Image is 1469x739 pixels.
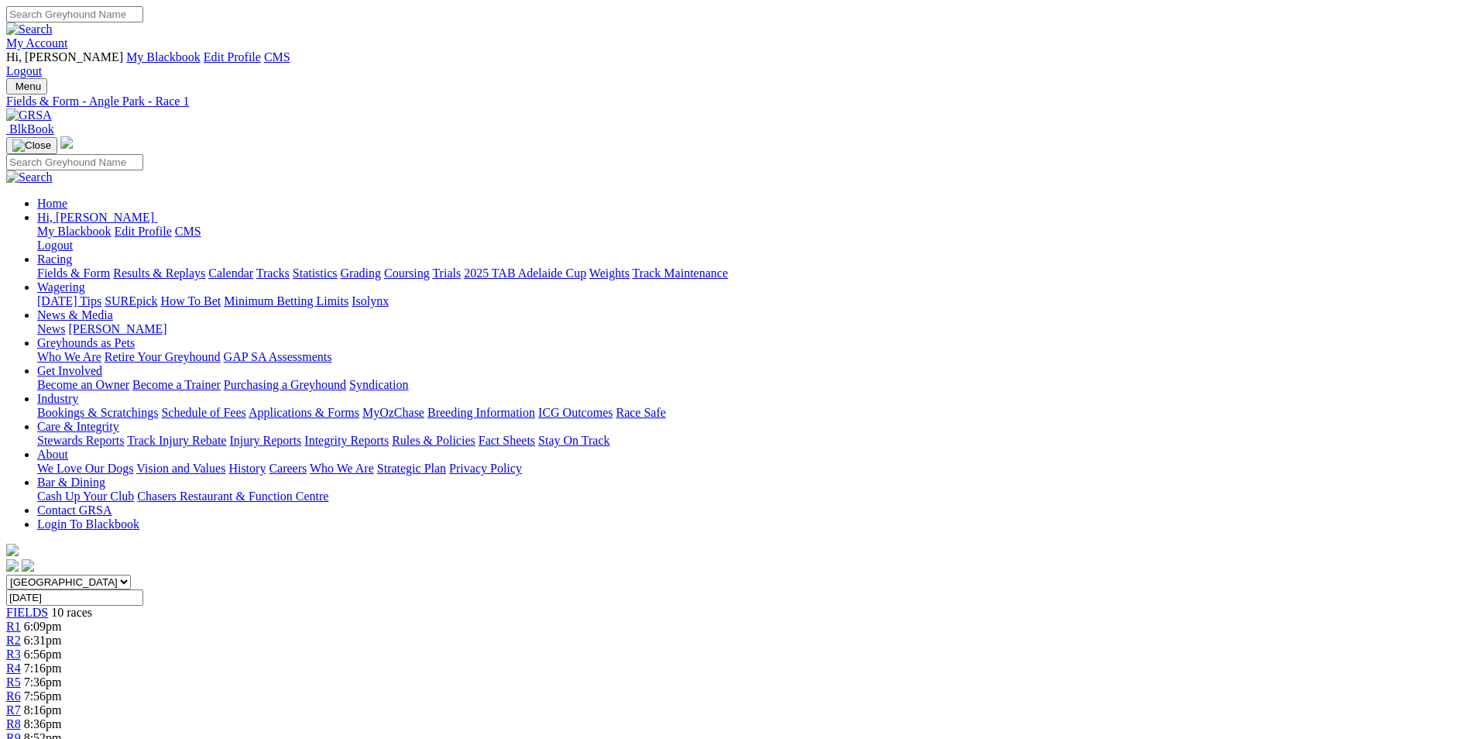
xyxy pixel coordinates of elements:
a: Calendar [208,266,253,280]
span: 6:31pm [24,634,62,647]
span: 10 races [51,606,92,619]
a: Breeding Information [427,406,535,419]
a: Results & Replays [113,266,205,280]
a: R1 [6,620,21,633]
a: Stay On Track [538,434,609,447]
a: SUREpick [105,294,157,308]
a: History [228,462,266,475]
div: Racing [37,266,1463,280]
div: Hi, [PERSON_NAME] [37,225,1463,253]
a: R2 [6,634,21,647]
img: twitter.svg [22,559,34,572]
span: 8:36pm [24,717,62,730]
a: Tracks [256,266,290,280]
a: Strategic Plan [377,462,446,475]
input: Search [6,154,143,170]
a: CMS [175,225,201,238]
a: Minimum Betting Limits [224,294,348,308]
span: 6:56pm [24,648,62,661]
div: Bar & Dining [37,490,1463,504]
a: R7 [6,703,21,717]
a: Privacy Policy [449,462,522,475]
div: Wagering [37,294,1463,308]
a: Purchasing a Greyhound [224,378,346,391]
a: MyOzChase [362,406,424,419]
a: Weights [589,266,630,280]
a: Vision and Values [136,462,225,475]
a: Care & Integrity [37,420,119,433]
a: Isolynx [352,294,389,308]
div: Care & Integrity [37,434,1463,448]
a: R3 [6,648,21,661]
a: Fields & Form [37,266,110,280]
a: Careers [269,462,307,475]
img: facebook.svg [6,559,19,572]
a: About [37,448,68,461]
a: Wagering [37,280,85,294]
a: Track Injury Rebate [127,434,226,447]
input: Search [6,6,143,22]
a: Syndication [349,378,408,391]
a: My Account [6,36,68,50]
a: Stewards Reports [37,434,124,447]
a: Become a Trainer [132,378,221,391]
img: Search [6,170,53,184]
a: News [37,322,65,335]
img: GRSA [6,108,52,122]
a: Hi, [PERSON_NAME] [37,211,157,224]
a: Get Involved [37,364,102,377]
a: Fact Sheets [479,434,535,447]
a: We Love Our Dogs [37,462,133,475]
span: 7:16pm [24,662,62,675]
div: Industry [37,406,1463,420]
div: Get Involved [37,378,1463,392]
a: R5 [6,675,21,689]
span: FIELDS [6,606,48,619]
a: My Blackbook [126,50,201,64]
div: About [37,462,1463,476]
a: [DATE] Tips [37,294,101,308]
a: News & Media [37,308,113,321]
a: How To Bet [161,294,221,308]
span: BlkBook [9,122,54,136]
input: Select date [6,589,143,606]
span: 7:56pm [24,689,62,703]
div: My Account [6,50,1463,78]
span: 8:16pm [24,703,62,717]
img: Close [12,139,51,152]
img: logo-grsa-white.png [60,136,73,149]
span: 7:36pm [24,675,62,689]
a: Track Maintenance [633,266,728,280]
a: Edit Profile [115,225,172,238]
a: Trials [432,266,461,280]
div: Greyhounds as Pets [37,350,1463,364]
a: Who We Are [310,462,374,475]
img: Search [6,22,53,36]
a: My Blackbook [37,225,112,238]
span: Hi, [PERSON_NAME] [6,50,123,64]
a: Industry [37,392,78,405]
a: Edit Profile [204,50,261,64]
a: Applications & Forms [249,406,359,419]
a: Greyhounds as Pets [37,336,135,349]
a: Bookings & Scratchings [37,406,158,419]
a: Coursing [384,266,430,280]
a: BlkBook [6,122,54,136]
a: Contact GRSA [37,504,112,517]
a: Bar & Dining [37,476,105,489]
a: GAP SA Assessments [224,350,332,363]
a: Login To Blackbook [37,517,139,531]
a: CMS [264,50,290,64]
span: Hi, [PERSON_NAME] [37,211,154,224]
span: R6 [6,689,21,703]
span: R4 [6,662,21,675]
a: Logout [37,239,73,252]
a: 2025 TAB Adelaide Cup [464,266,586,280]
a: R8 [6,717,21,730]
a: Statistics [293,266,338,280]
